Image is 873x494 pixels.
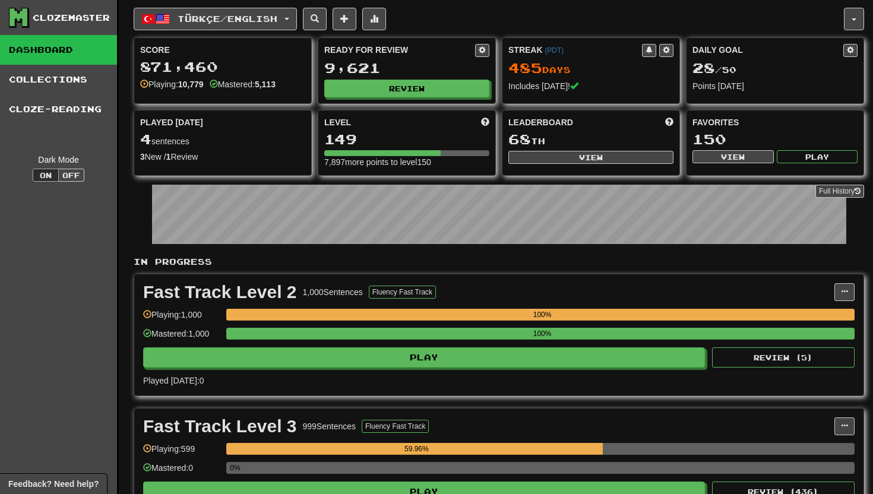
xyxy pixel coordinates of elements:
div: 999 Sentences [303,420,356,432]
div: Includes [DATE]! [508,80,673,92]
div: New / Review [140,151,305,163]
div: Points [DATE] [692,80,858,92]
button: Review [324,80,489,97]
div: 9,621 [324,61,489,75]
div: Mastered: 1,000 [143,328,220,347]
div: 871,460 [140,59,305,74]
button: Türkçe/English [134,8,297,30]
span: 68 [508,131,531,147]
a: Full History [815,185,864,198]
div: Playing: [140,78,204,90]
button: View [692,150,774,163]
span: 28 [692,59,715,76]
button: Review (5) [712,347,855,368]
p: In Progress [134,256,864,268]
div: Dark Mode [9,154,108,166]
div: Mastered: [210,78,276,90]
div: 100% [230,309,855,321]
button: Search sentences [303,8,327,30]
a: (PDT) [545,46,564,55]
strong: 3 [140,152,145,161]
button: More stats [362,8,386,30]
div: 100% [230,328,855,340]
strong: 1 [166,152,171,161]
div: Streak [508,44,642,56]
div: th [508,132,673,147]
div: Favorites [692,116,858,128]
div: 59.96% [230,443,603,455]
div: 149 [324,132,489,147]
div: Fast Track Level 2 [143,283,297,301]
strong: 5,113 [255,80,276,89]
span: Score more points to level up [481,116,489,128]
span: Played [DATE]: 0 [143,376,204,385]
button: Fluency Fast Track [369,286,436,299]
span: 4 [140,131,151,147]
div: 1,000 Sentences [303,286,363,298]
span: Played [DATE] [140,116,203,128]
div: Daily Goal [692,44,843,57]
button: Fluency Fast Track [362,420,429,433]
span: Türkçe / English [178,14,277,24]
span: 485 [508,59,542,76]
button: On [33,169,59,182]
span: This week in points, UTC [665,116,673,128]
div: Playing: 599 [143,443,220,463]
div: Day s [508,61,673,76]
div: Score [140,44,305,56]
span: Open feedback widget [8,478,99,490]
button: Play [777,150,858,163]
button: View [508,151,673,164]
button: Play [143,347,705,368]
div: Fast Track Level 3 [143,417,297,435]
div: 7,897 more points to level 150 [324,156,489,168]
strong: 10,779 [178,80,204,89]
span: Level [324,116,351,128]
span: Leaderboard [508,116,573,128]
span: / 50 [692,65,736,75]
div: Playing: 1,000 [143,309,220,328]
div: 150 [692,132,858,147]
button: Off [58,169,84,182]
div: sentences [140,132,305,147]
button: Add sentence to collection [333,8,356,30]
div: Ready for Review [324,44,475,56]
div: Mastered: 0 [143,462,220,482]
div: Clozemaster [33,12,110,24]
